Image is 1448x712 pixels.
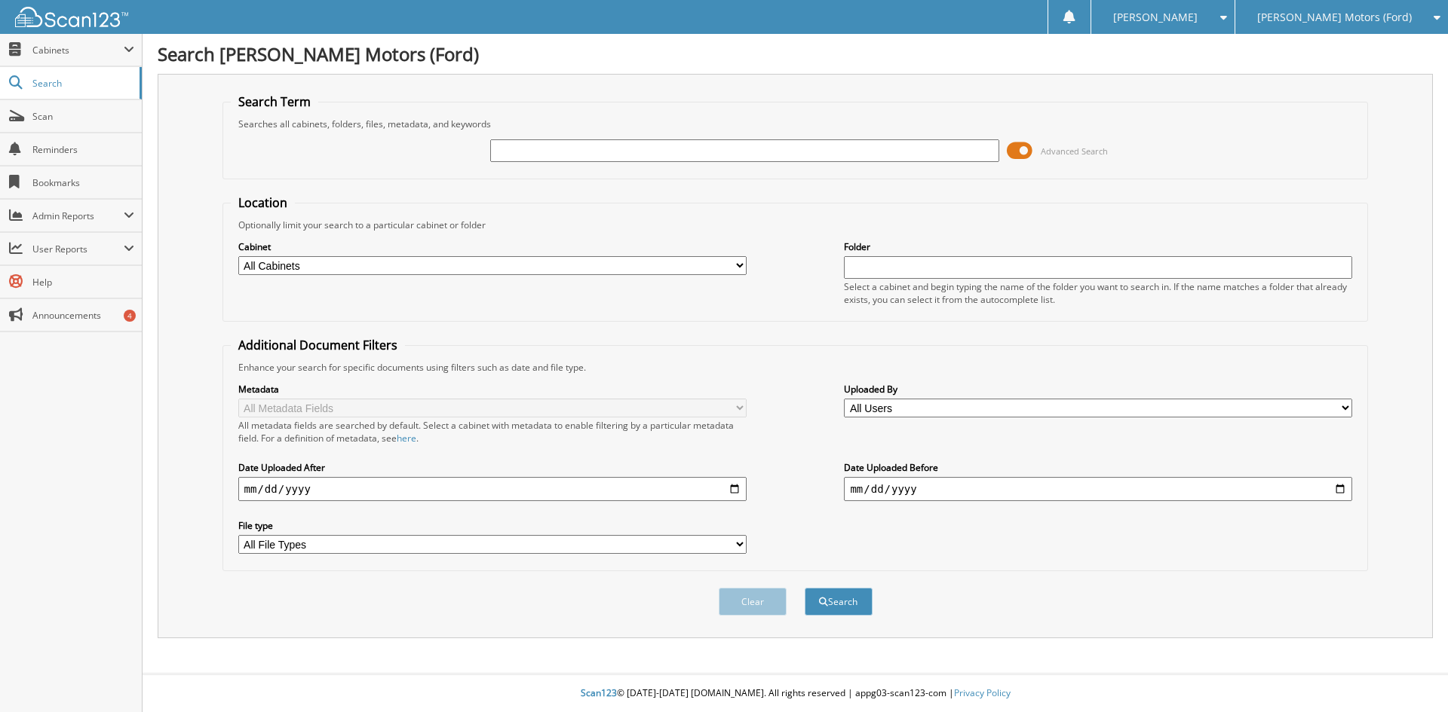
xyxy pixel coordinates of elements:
[32,110,134,123] span: Scan
[231,118,1361,130] div: Searches all cabinets, folders, files, metadata, and keywords
[238,240,747,253] label: Cabinet
[844,240,1352,253] label: Folder
[238,477,747,501] input: start
[143,675,1448,712] div: © [DATE]-[DATE] [DOMAIN_NAME]. All rights reserved | appg03-scan123-com |
[32,143,134,156] span: Reminders
[805,588,873,616] button: Search
[124,310,136,322] div: 4
[719,588,787,616] button: Clear
[1041,145,1108,157] span: Advanced Search
[15,7,128,27] img: scan123-logo-white.svg
[231,361,1361,374] div: Enhance your search for specific documents using filters such as date and file type.
[581,686,617,699] span: Scan123
[231,194,295,211] legend: Location
[32,309,134,322] span: Announcements
[238,461,747,474] label: Date Uploaded After
[32,44,124,57] span: Cabinets
[32,209,124,222] span: Admin Reports
[844,461,1352,474] label: Date Uploaded Before
[844,383,1352,396] label: Uploaded By
[397,432,416,445] a: here
[238,383,747,396] label: Metadata
[231,93,318,110] legend: Search Term
[238,419,747,445] div: All metadata fields are searched by default. Select a cabinet with metadata to enable filtering b...
[158,41,1433,66] h1: Search [PERSON_NAME] Motors (Ford)
[1113,13,1198,22] span: [PERSON_NAME]
[32,176,134,189] span: Bookmarks
[844,280,1352,306] div: Select a cabinet and begin typing the name of the folder you want to search in. If the name match...
[844,477,1352,501] input: end
[32,276,134,289] span: Help
[231,218,1361,231] div: Optionally limit your search to a particular cabinet or folder
[32,77,132,90] span: Search
[954,686,1011,699] a: Privacy Policy
[1257,13,1412,22] span: [PERSON_NAME] Motors (Ford)
[231,337,405,353] legend: Additional Document Filters
[238,519,747,532] label: File type
[32,243,124,255] span: User Reports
